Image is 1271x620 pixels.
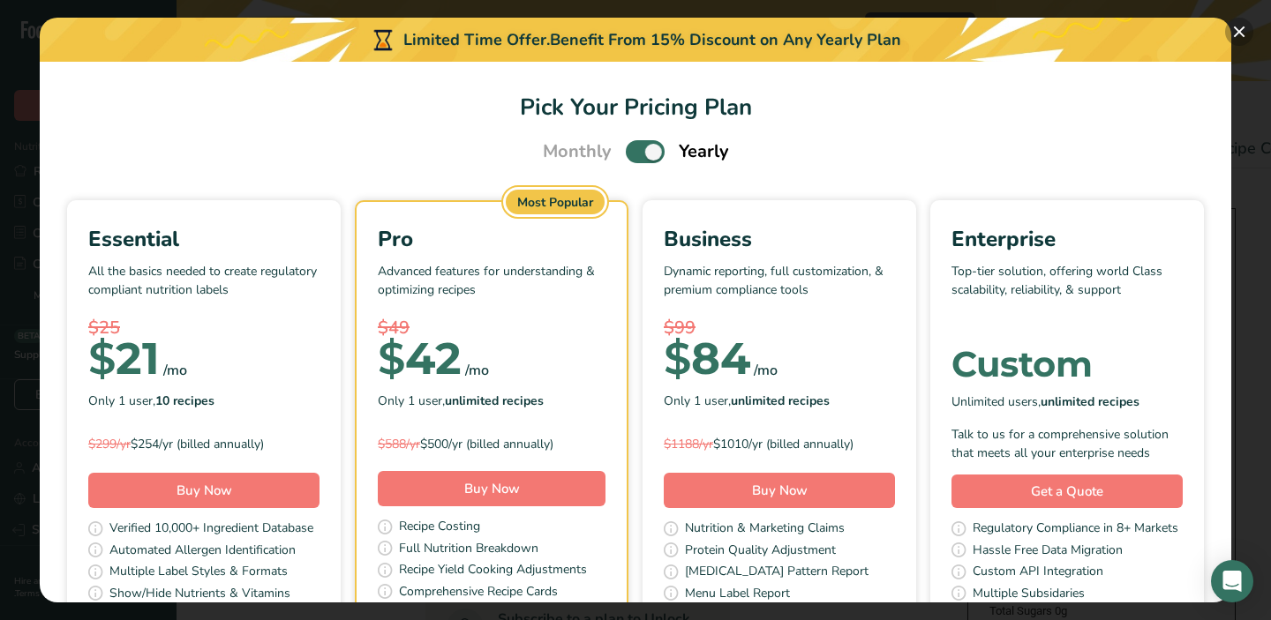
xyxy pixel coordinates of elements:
[88,341,160,377] div: 21
[378,392,544,410] span: Only 1 user,
[163,360,187,381] div: /mo
[399,560,587,582] span: Recipe Yield Cooking Adjustments
[378,223,605,255] div: Pro
[88,315,320,341] div: $25
[88,262,320,315] p: All the basics needed to create regulatory compliant nutrition labels
[399,582,558,604] span: Comprehensive Recipe Cards
[664,262,895,315] p: Dynamic reporting, full customization, & premium compliance tools
[88,223,320,255] div: Essential
[378,341,462,377] div: 42
[664,223,895,255] div: Business
[445,392,544,409] b: unlimited recipes
[109,519,313,541] span: Verified 10,000+ Ingredient Database
[664,341,750,377] div: 84
[399,517,480,539] span: Recipe Costing
[378,435,605,453] div: $500/yr (billed annually)
[731,392,830,409] b: unlimited recipes
[88,392,214,410] span: Only 1 user,
[378,315,605,341] div: $49
[88,436,131,452] span: $299/yr
[973,519,1178,541] span: Regulatory Compliance in 8+ Markets
[155,392,214,409] b: 10 recipes
[177,482,232,499] span: Buy Now
[506,190,605,214] div: Most Popular
[378,436,420,452] span: $588/yr
[664,435,895,453] div: $1010/yr (billed annually)
[378,332,405,385] span: $
[685,584,790,606] span: Menu Label Report
[40,18,1231,62] div: Limited Time Offer.
[464,480,520,497] span: Buy Now
[951,262,1183,315] p: Top-tier solution, offering world Class scalability, reliability, & support
[109,562,288,584] span: Multiple Label Styles & Formats
[664,392,830,410] span: Only 1 user,
[664,436,713,452] span: $1188/yr
[61,90,1210,124] h1: Pick Your Pricing Plan
[88,435,320,453] div: $254/yr (billed annually)
[973,541,1123,563] span: Hassle Free Data Migration
[664,315,895,341] div: $99
[951,347,1183,382] div: Custom
[1031,482,1103,502] span: Get a Quote
[1041,393,1139,410] b: unlimited recipes
[399,539,538,561] span: Full Nutrition Breakdown
[752,482,808,499] span: Buy Now
[378,262,605,315] p: Advanced features for understanding & optimizing recipes
[109,584,290,606] span: Show/Hide Nutrients & Vitamins
[685,519,845,541] span: Nutrition & Marketing Claims
[754,360,778,381] div: /mo
[951,223,1183,255] div: Enterprise
[951,474,1183,509] a: Get a Quote
[378,471,605,506] button: Buy Now
[550,28,901,52] div: Benefit From 15% Discount on Any Yearly Plan
[685,541,836,563] span: Protein Quality Adjustment
[109,541,296,563] span: Automated Allergen Identification
[973,562,1103,584] span: Custom API Integration
[951,425,1183,462] div: Talk to us for a comprehensive solution that meets all your enterprise needs
[664,473,895,508] button: Buy Now
[679,138,729,165] span: Yearly
[88,473,320,508] button: Buy Now
[88,332,116,385] span: $
[465,360,489,381] div: /mo
[951,392,1139,411] span: Unlimited users,
[543,138,612,165] span: Monthly
[973,584,1085,606] span: Multiple Subsidaries
[1211,560,1253,602] div: Open Intercom Messenger
[685,562,869,584] span: [MEDICAL_DATA] Pattern Report
[664,332,691,385] span: $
